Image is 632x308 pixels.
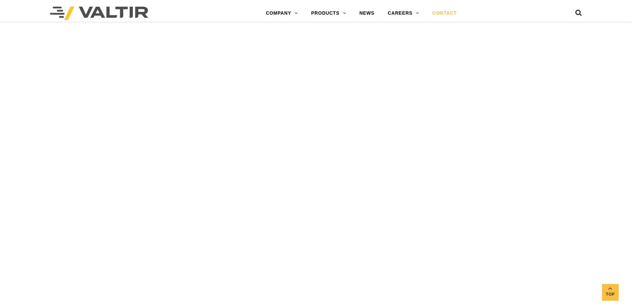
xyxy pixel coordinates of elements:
[259,7,305,20] a: COMPANY
[602,284,619,301] a: Top
[602,291,619,298] span: Top
[353,7,381,20] a: NEWS
[426,7,463,20] a: CONTACT
[305,7,353,20] a: PRODUCTS
[381,7,426,20] a: CAREERS
[50,7,148,20] img: Valtir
